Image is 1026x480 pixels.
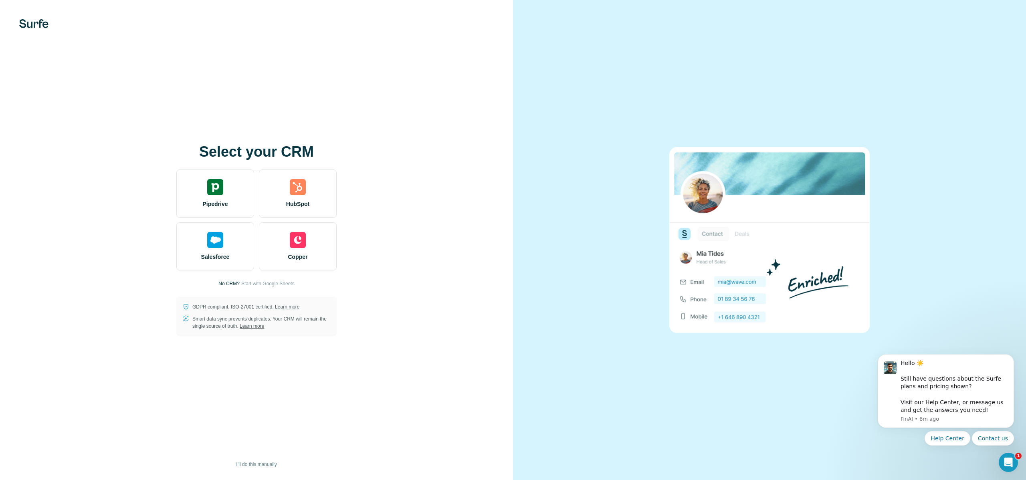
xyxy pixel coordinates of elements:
a: Learn more [240,323,264,329]
span: 1 [1015,453,1022,459]
h1: Select your CRM [176,144,337,160]
button: I’ll do this manually [230,458,282,470]
span: Pipedrive [202,200,228,208]
a: Learn more [275,304,299,310]
img: none image [669,147,870,333]
span: Salesforce [201,253,230,261]
span: Copper [288,253,308,261]
img: Surfe's logo [19,19,48,28]
img: copper's logo [290,232,306,248]
img: salesforce's logo [207,232,223,248]
img: hubspot's logo [290,179,306,195]
iframe: Intercom notifications message [866,328,1026,458]
button: Start with Google Sheets [241,280,295,287]
span: HubSpot [286,200,309,208]
p: GDPR compliant. ISO-27001 certified. [192,303,299,311]
p: Smart data sync prevents duplicates. Your CRM will remain the single source of truth. [192,315,330,330]
p: No CRM? [218,280,240,287]
img: pipedrive's logo [207,179,223,195]
iframe: Intercom live chat [999,453,1018,472]
span: I’ll do this manually [236,461,277,468]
